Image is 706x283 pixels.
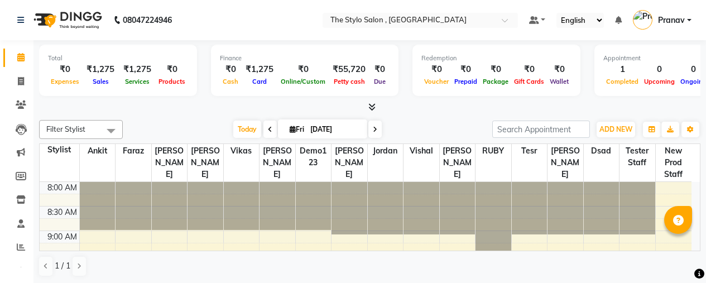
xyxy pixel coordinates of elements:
span: tesr [512,144,547,158]
span: Vishal [404,144,439,158]
span: [PERSON_NAME] [260,144,295,181]
div: 1 [603,63,641,76]
button: ADD NEW [597,122,635,137]
span: Gift Cards [511,78,547,85]
span: Wallet [547,78,571,85]
span: New Prod Staff [656,144,691,181]
span: Voucher [421,78,452,85]
span: Vikas [224,144,260,158]
div: ₹0 [278,63,328,76]
div: ₹0 [156,63,188,76]
span: 1 / 1 [55,260,70,272]
div: Stylist [40,144,79,156]
div: ₹0 [547,63,571,76]
img: logo [28,4,105,36]
span: Completed [603,78,641,85]
div: ₹0 [421,63,452,76]
div: 9:00 AM [45,231,79,243]
img: Pranav [633,10,652,30]
input: 2025-10-03 [307,121,363,138]
span: dsad [584,144,619,158]
div: ₹1,275 [82,63,119,76]
div: ₹0 [511,63,547,76]
div: ₹1,275 [119,63,156,76]
div: 8:00 AM [45,182,79,194]
span: Cash [220,78,241,85]
span: Sales [90,78,112,85]
div: ₹0 [220,63,241,76]
div: 8:30 AM [45,207,79,218]
span: Ankit [80,144,116,158]
iframe: chat widget [659,238,695,272]
span: Pranav [658,15,685,26]
b: 08047224946 [123,4,172,36]
div: Finance [220,54,390,63]
div: ₹0 [48,63,82,76]
span: Today [233,121,261,138]
span: Petty cash [331,78,368,85]
span: [PERSON_NAME] [332,144,367,181]
span: Filter Stylist [46,124,85,133]
span: [PERSON_NAME] [547,144,583,181]
span: Services [122,78,152,85]
span: Online/Custom [278,78,328,85]
span: Card [249,78,270,85]
span: [PERSON_NAME] [188,144,223,181]
input: Search Appointment [492,121,590,138]
div: Total [48,54,188,63]
span: Package [480,78,511,85]
span: Fri [287,125,307,133]
span: RUBY [476,144,511,158]
div: ₹55,720 [328,63,370,76]
span: ADD NEW [599,125,632,133]
span: Upcoming [641,78,678,85]
span: Faraz [116,144,151,158]
span: Expenses [48,78,82,85]
span: Prepaid [452,78,480,85]
div: ₹0 [370,63,390,76]
div: ₹0 [480,63,511,76]
div: 0 [641,63,678,76]
span: [PERSON_NAME] [152,144,188,181]
span: [PERSON_NAME] [440,144,476,181]
span: Tester Staff [619,144,655,170]
div: ₹0 [452,63,480,76]
div: Redemption [421,54,571,63]
div: ₹1,275 [241,63,278,76]
span: Due [371,78,388,85]
span: Jordan [368,144,404,158]
span: Products [156,78,188,85]
span: Demo123 [296,144,332,170]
